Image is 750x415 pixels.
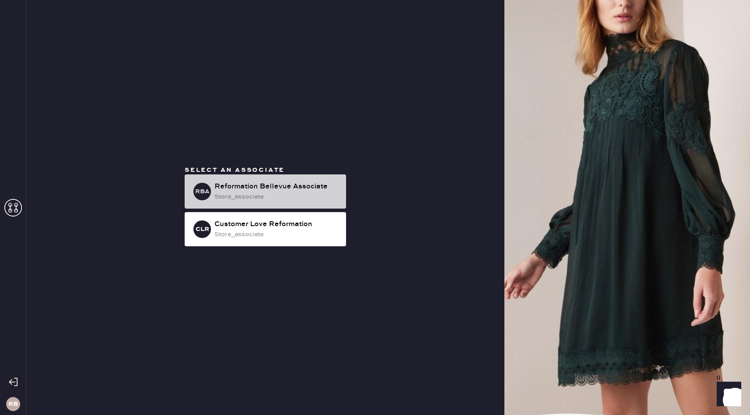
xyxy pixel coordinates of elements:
span: Select an associate [185,166,285,174]
div: Customer Love Reformation [214,219,339,230]
div: store_associate [214,192,339,202]
h3: CLR [196,226,209,232]
div: store_associate [214,230,339,239]
iframe: Front Chat [708,376,746,413]
h3: RB [8,401,18,407]
div: Reformation Bellevue Associate [214,181,339,192]
h3: RBA [195,188,210,195]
